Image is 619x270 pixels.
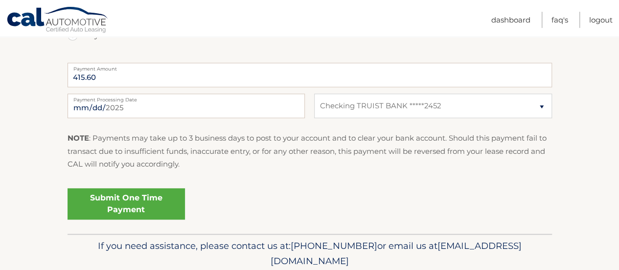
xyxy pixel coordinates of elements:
a: Cal Automotive [6,6,109,35]
a: Logout [589,12,613,28]
input: Payment Amount [68,63,552,87]
a: Dashboard [491,12,530,28]
label: Payment Amount [68,63,552,71]
a: FAQ's [551,12,568,28]
a: Submit One Time Payment [68,188,185,220]
strong: NOTE [68,133,89,143]
label: Payment Processing Date [68,94,305,101]
input: Payment Date [68,94,305,118]
span: [PHONE_NUMBER] [291,240,377,251]
p: If you need assistance, please contact us at: or email us at [74,238,546,270]
p: : Payments may take up to 3 business days to post to your account and to clear your bank account.... [68,132,552,171]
